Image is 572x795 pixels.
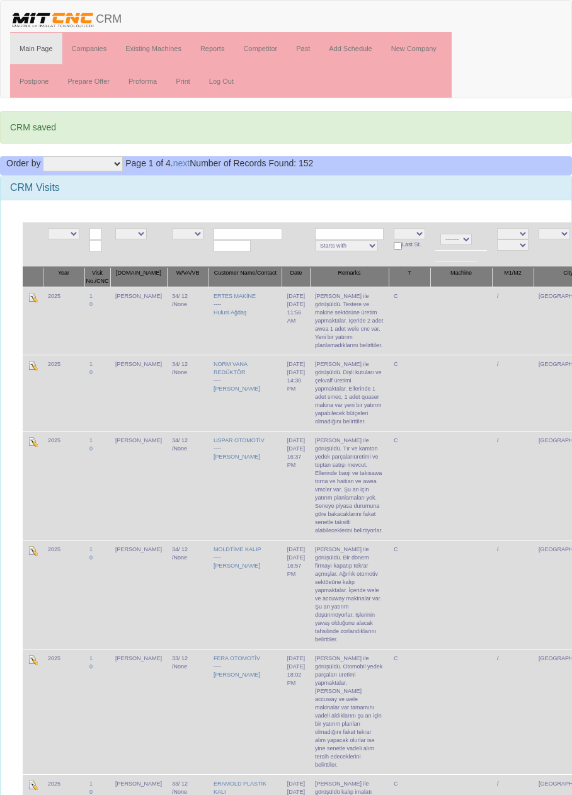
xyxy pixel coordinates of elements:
[166,66,200,97] a: Print
[492,649,534,774] td: /
[389,267,430,287] th: T
[389,222,430,267] td: Last St.
[191,33,234,64] a: Reports
[167,287,209,355] td: 34/ 12 /None
[310,287,389,355] td: [PERSON_NAME] ile görüşüldü. Testere ve makine sektörüne üretim yapmaktalar. İçeride 2 adet awea ...
[167,649,209,774] td: 33/ 12 /None
[389,355,430,431] td: C
[84,267,110,287] th: Visit No./CNC
[287,663,305,687] div: [DATE] 18:02 PM
[214,437,265,443] a: USPAR OTOMOTİV
[167,540,209,649] td: 34/ 12 /None
[310,355,389,431] td: [PERSON_NAME] ile görüşüldü. Dişli kutuları ve çekvalf üretimi yapmaktalar. Ellerinde 1 adet smec...
[125,158,313,168] span: Number of Records Found: 152
[209,431,282,540] td: ----
[214,454,260,460] a: [PERSON_NAME]
[10,66,58,97] a: Postpone
[214,563,260,569] a: [PERSON_NAME]
[167,431,209,540] td: 34/ 12 /None
[89,445,93,452] a: 0
[214,655,260,661] a: FERA OTOMOTİV
[43,649,84,774] td: 2025
[43,355,84,431] td: 2025
[28,780,38,790] img: Edit
[389,540,430,649] td: C
[167,267,209,287] th: W/VA/VB
[110,540,167,649] td: [PERSON_NAME]
[10,33,62,64] a: Main Page
[389,287,430,355] td: C
[214,386,260,392] a: [PERSON_NAME]
[200,66,243,97] a: Log Out
[209,355,282,431] td: ----
[287,554,305,578] div: [DATE] 16:57 PM
[89,369,93,375] a: 0
[89,437,93,443] a: 1
[43,287,84,355] td: 2025
[389,649,430,774] td: C
[89,655,93,661] a: 1
[89,781,93,787] a: 1
[282,649,310,774] td: [DATE]
[28,655,38,665] img: Edit
[287,33,319,64] a: Past
[282,287,310,355] td: [DATE]
[89,554,93,561] a: 0
[310,540,389,649] td: [PERSON_NAME] ile görüşüldü. Bir dönem firmayı kapatıp tekrar açmışlar. Ağırlık otomotiv sektöeün...
[389,431,430,540] td: C
[89,293,93,299] a: 1
[282,355,310,431] td: [DATE]
[1,1,131,32] a: CRM
[492,431,534,540] td: /
[43,267,84,287] th: Year
[89,789,93,795] a: 0
[214,546,261,552] a: MOLDTİME KALIP
[167,355,209,431] td: 34/ 12 /None
[89,301,93,307] a: 0
[430,267,492,287] th: Machine
[119,66,166,97] a: Proforma
[310,649,389,774] td: [PERSON_NAME] ile görüşüldü. Otomobil yedek parçaları üretimi yapmaktalar. [PERSON_NAME] accuway ...
[209,287,282,355] td: ----
[110,431,167,540] td: [PERSON_NAME]
[43,540,84,649] td: 2025
[28,546,38,556] img: Edit
[89,663,93,670] a: 0
[287,300,305,325] div: [DATE] 11:56 AM
[492,267,534,287] th: M1/M2
[234,33,287,64] a: Competitor
[28,360,38,370] img: Edit
[10,182,562,193] h3: CRM Visits
[214,361,247,375] a: NORM VANA REDÜKTÖR
[382,33,446,64] a: New Company
[214,781,266,795] a: ERAMOLD PLASTİK KALI
[209,540,282,649] td: ----
[10,10,96,29] img: header.png
[62,33,117,64] a: Companies
[287,445,305,469] div: [DATE] 16:37 PM
[58,66,118,97] a: Prepare Offer
[282,431,310,540] td: [DATE]
[89,361,93,367] a: 1
[110,649,167,774] td: [PERSON_NAME]
[43,431,84,540] td: 2025
[492,355,534,431] td: /
[214,309,247,316] a: Hulusi Ağdaş
[173,158,190,168] a: next
[319,33,382,64] a: Add Schedule
[214,293,256,299] a: ERTES MAKİNE
[110,287,167,355] td: [PERSON_NAME]
[310,267,389,287] th: Remarks
[89,546,93,552] a: 1
[310,431,389,540] td: [PERSON_NAME] ile görüşüldü. Tır ve kamton yedek parçalarıüretimi ve toptan satışı mevcut. Elleri...
[209,267,282,287] th: Customer Name/Contact
[492,287,534,355] td: /
[28,292,38,302] img: Edit
[209,649,282,774] td: ----
[492,540,534,649] td: /
[287,369,305,393] div: [DATE] 14:30 PM
[116,33,191,64] a: Existing Machines
[282,540,310,649] td: [DATE]
[214,672,260,678] a: [PERSON_NAME]
[110,355,167,431] td: [PERSON_NAME]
